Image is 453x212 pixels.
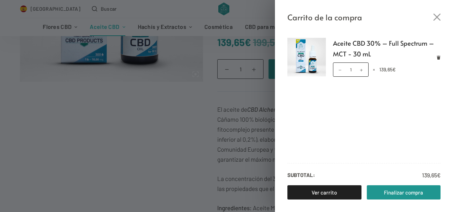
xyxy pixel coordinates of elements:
[287,171,315,180] strong: Subtotal:
[379,66,396,72] bdi: 139,65
[333,38,441,59] a: Aceite CBD 30% – Full Spectrum – MCT - 30 mL
[433,14,441,21] button: Cerrar el cajón del carrito
[437,172,441,178] span: €
[437,55,441,59] a: Eliminar Aceite CBD 30% – Full Spectrum – MCT - 30 mL del carrito
[333,62,369,77] input: Cantidad de productos
[287,11,362,24] span: Carrito de la compra
[422,172,441,178] bdi: 139,65
[367,185,441,200] a: Finalizar compra
[392,66,396,72] span: €
[373,66,375,72] span: ×
[287,185,361,200] a: Ver carrito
